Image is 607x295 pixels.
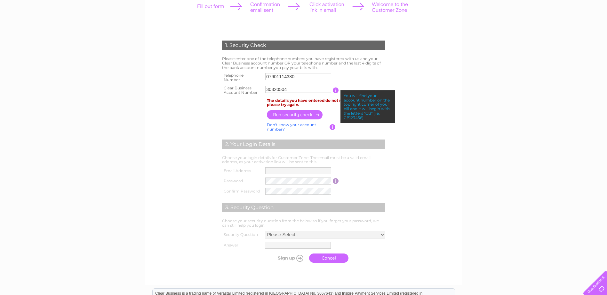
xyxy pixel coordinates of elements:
[220,186,264,196] th: Confirm Password
[551,27,571,32] a: Telecoms
[222,203,385,212] div: 3. Security Question
[222,140,385,149] div: 2. Your Login Details
[220,166,264,176] th: Email Address
[574,27,584,32] a: Blog
[587,27,603,32] a: Contact
[340,90,395,123] div: You will find your account number on the top right corner of your bill and it will begin with the...
[267,122,316,132] a: Don't know your account number?
[333,87,339,93] input: Information
[517,27,530,32] a: Water
[153,4,455,31] div: Clear Business is a trading name of Verastar Limited (registered in [GEOGRAPHIC_DATA] No. 3667643...
[220,229,263,240] th: Security Question
[220,71,264,84] th: Telephone Number
[265,97,387,109] td: The details you have entered do not match our records, please try again.
[220,217,387,229] td: Choose your security question from the below so if you forget your password, we can still help yo...
[267,253,306,262] input: Submit
[533,27,547,32] a: Energy
[220,55,387,71] td: Please enter one of the telephone numbers you have registered with us and your Clear Business acc...
[265,73,331,80] input: Verified by Zero Phishing
[486,3,531,11] a: 0333 014 3131
[222,41,385,50] div: 1. Security Check
[220,176,264,186] th: Password
[330,124,336,130] input: Information
[220,240,263,250] th: Answer
[220,154,387,166] td: Choose your login details for Customer Zone. The email must be a valid email address, as your act...
[333,178,339,184] input: Information
[309,253,348,263] a: Cancel
[220,84,264,97] th: Clear Business Account Number
[21,17,54,36] img: logo.png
